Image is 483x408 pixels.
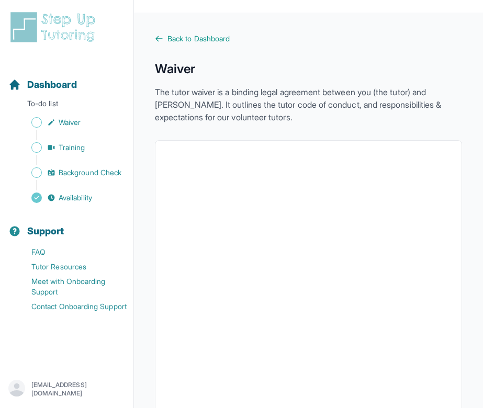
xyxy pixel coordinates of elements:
[27,77,77,92] span: Dashboard
[4,207,129,243] button: Support
[8,380,125,399] button: [EMAIL_ADDRESS][DOMAIN_NAME]
[4,61,129,96] button: Dashboard
[8,274,133,299] a: Meet with Onboarding Support
[8,140,133,155] a: Training
[27,224,64,239] span: Support
[8,299,133,314] a: Contact Onboarding Support
[8,115,133,130] a: Waiver
[8,77,77,92] a: Dashboard
[8,165,133,180] a: Background Check
[59,117,81,128] span: Waiver
[155,61,462,77] h1: Waiver
[59,167,121,178] span: Background Check
[8,10,102,44] img: logo
[8,259,133,274] a: Tutor Resources
[155,86,462,123] p: The tutor waiver is a binding legal agreement between you (the tutor) and [PERSON_NAME]. It outli...
[4,98,129,113] p: To-do list
[59,142,85,153] span: Training
[31,381,125,398] p: [EMAIL_ADDRESS][DOMAIN_NAME]
[167,33,230,44] span: Back to Dashboard
[155,33,462,44] a: Back to Dashboard
[8,190,133,205] a: Availability
[59,192,92,203] span: Availability
[8,245,133,259] a: FAQ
